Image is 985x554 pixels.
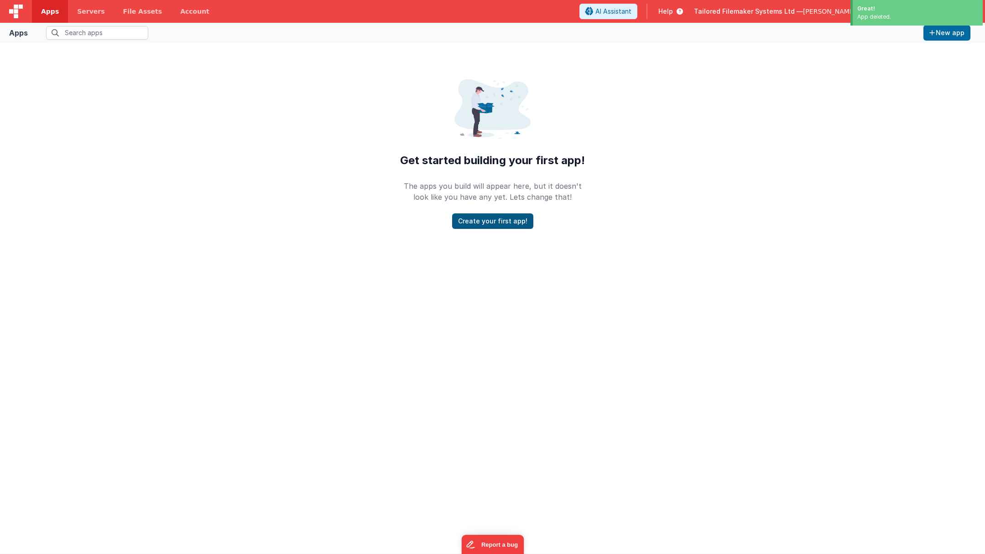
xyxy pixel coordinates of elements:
[579,4,637,19] button: AI Assistant
[398,181,588,202] h4: The apps you build will appear here, but it doesn't look like you have any yet. Lets change that!
[454,79,530,139] img: Smiley face
[9,27,28,38] div: Apps
[857,5,978,13] div: Great!
[857,13,978,21] div: App deleted.
[41,7,59,16] span: Apps
[694,7,978,16] button: Tailored Filemaker Systems Ltd — [PERSON_NAME][EMAIL_ADDRESS][DOMAIN_NAME]
[398,153,588,168] h1: Get started building your first app!
[46,26,148,40] input: Search apps
[123,7,162,16] span: File Assets
[694,7,803,16] span: Tailored Filemaker Systems Ltd —
[461,535,524,554] iframe: Marker.io feedback button
[77,7,104,16] span: Servers
[452,213,533,229] button: Create your first app!
[595,7,631,16] span: AI Assistant
[923,25,970,41] button: New app
[803,7,968,16] span: [PERSON_NAME][EMAIL_ADDRESS][DOMAIN_NAME]
[658,7,673,16] span: Help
